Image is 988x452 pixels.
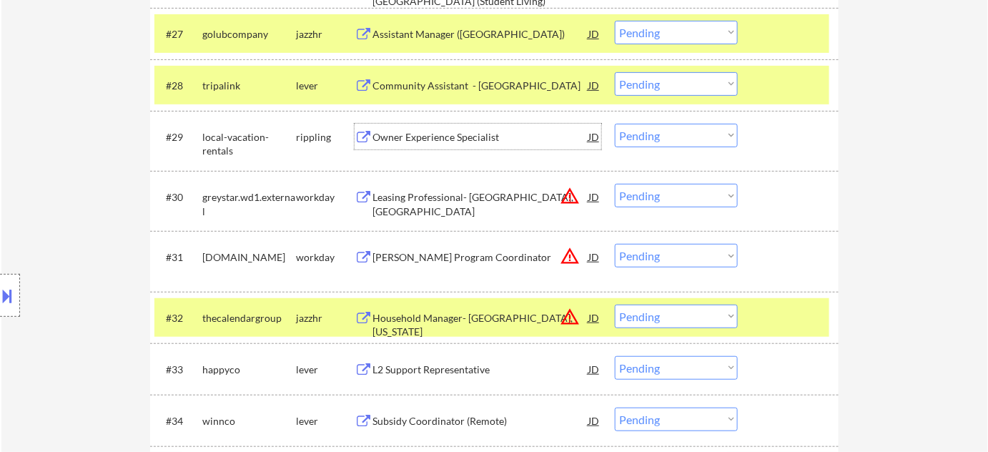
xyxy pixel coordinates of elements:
div: JD [587,244,601,270]
div: Assistant Manager ([GEOGRAPHIC_DATA]) [372,27,588,41]
div: JD [587,124,601,149]
div: #27 [166,27,191,41]
div: golubcompany [202,27,296,41]
div: lever [296,414,355,428]
div: jazzhr [296,27,355,41]
div: Subsidy Coordinator (Remote) [372,414,588,428]
div: [PERSON_NAME] Program Coordinator [372,250,588,265]
div: JD [587,305,601,330]
div: tripalink [202,79,296,93]
div: JD [587,184,601,210]
div: JD [587,408,601,433]
div: lever [296,363,355,377]
div: rippling [296,130,355,144]
div: jazzhr [296,311,355,325]
div: JD [587,356,601,382]
div: Household Manager- [GEOGRAPHIC_DATA], [US_STATE] [372,311,588,339]
div: lever [296,79,355,93]
div: L2 Support Representative [372,363,588,377]
button: warning_amber [560,246,580,266]
div: workday [296,250,355,265]
div: Community Assistant - [GEOGRAPHIC_DATA] [372,79,588,93]
div: JD [587,72,601,98]
div: #28 [166,79,191,93]
button: warning_amber [560,186,580,206]
div: workday [296,190,355,205]
div: Owner Experience Specialist [372,130,588,144]
button: warning_amber [560,307,580,327]
div: Leasing Professional- [GEOGRAPHIC_DATA], [GEOGRAPHIC_DATA] [372,190,588,218]
div: JD [587,21,601,46]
